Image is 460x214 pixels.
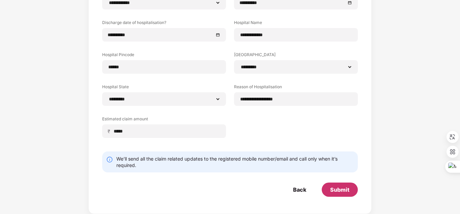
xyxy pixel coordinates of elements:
div: We’ll send all the claim related updates to the registered mobile number/email and call only when... [116,156,354,168]
label: Hospital State [102,84,226,92]
span: ₹ [108,128,113,135]
label: Estimated claim amount [102,116,226,124]
label: Reason of Hospitalisation [234,84,358,92]
label: Hospital Pincode [102,52,226,60]
div: Back [293,186,306,193]
label: [GEOGRAPHIC_DATA] [234,52,358,60]
label: Discharge date of hospitalisation? [102,20,226,28]
img: svg+xml;base64,PHN2ZyBpZD0iSW5mby0yMHgyMCIgeG1sbnM9Imh0dHA6Ly93d3cudzMub3JnLzIwMDAvc3ZnIiB3aWR0aD... [106,156,113,163]
div: Submit [330,186,349,193]
label: Hospital Name [234,20,358,28]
